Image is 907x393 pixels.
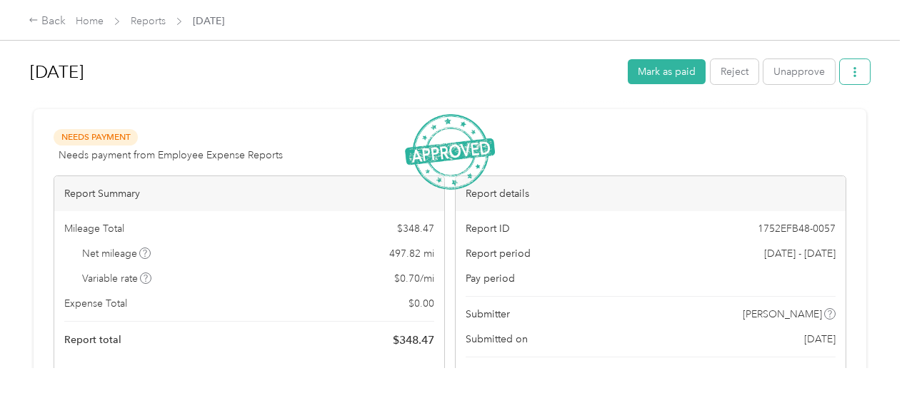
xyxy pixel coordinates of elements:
span: Net mileage [82,246,151,261]
span: [DATE] - [DATE] [764,246,836,261]
span: Needs payment from Employee Expense Reports [59,148,283,163]
span: Variable rate [82,271,152,286]
span: $ 0.70 / mi [394,271,434,286]
span: $ 348.47 [397,221,434,236]
span: 497.82 mi [389,246,434,261]
span: 1752EFB48-0057 [758,221,836,236]
iframe: Everlance-gr Chat Button Frame [827,313,907,393]
span: Needs Payment [54,129,138,146]
span: Report total [64,332,121,347]
span: Report period [466,246,531,261]
a: Home [76,15,104,27]
button: Unapprove [763,59,835,84]
h1: Sep 2025 [30,55,618,89]
button: Reject [711,59,758,84]
span: [DATE] [193,14,224,29]
span: [PERSON_NAME] [754,367,833,382]
span: Pay period [466,271,515,286]
div: Back [29,13,66,30]
button: Mark as paid [628,59,706,84]
span: Approvers [466,367,514,382]
span: Expense Total [64,296,127,311]
span: Mileage Total [64,221,124,236]
span: $ 0.00 [409,296,434,311]
span: [DATE] [804,332,836,347]
span: Report ID [466,221,510,236]
a: Reports [131,15,166,27]
span: [PERSON_NAME] [743,307,822,322]
div: Report details [456,176,846,211]
span: Submitter [466,307,510,322]
span: Submitted on [466,332,528,347]
img: ApprovedStamp [405,114,495,190]
div: Report Summary [54,176,444,211]
span: $ 348.47 [393,332,434,349]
